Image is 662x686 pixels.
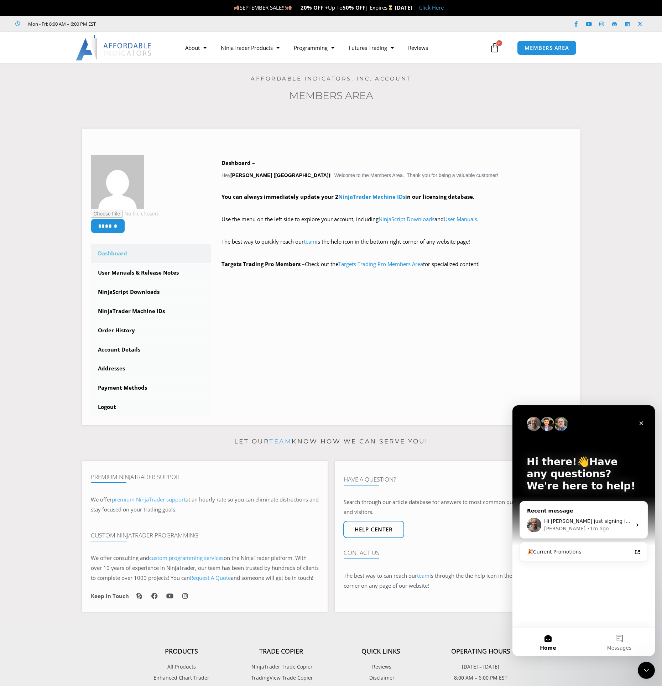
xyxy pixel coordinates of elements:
[331,662,431,671] a: Reviews
[286,5,292,10] img: 🍂
[338,260,423,267] a: Targets Trading Pro Members Area
[26,20,96,28] span: Mon - Fri: 8:00 AM – 6:00 PM EST
[343,4,365,11] strong: 50% OFF
[287,40,342,56] a: Programming
[230,172,330,178] strong: [PERSON_NAME] ([GEOGRAPHIC_DATA])
[250,662,313,671] span: NinjaTrader Trade Copier
[344,571,572,591] p: The best way to can reach our is through the the help icon in the lower right-hand corner on any ...
[388,5,393,10] img: ⌛
[221,159,255,166] b: Dashboard –
[91,264,211,282] a: User Manuals & Release Notes
[221,260,305,267] strong: Targets Trading Pro Members –
[517,41,577,55] a: MEMBERS AREA
[342,40,401,56] a: Futures Trading
[76,35,152,61] img: LogoAI | Affordable Indicators – NinjaTrader
[71,222,142,251] button: Messages
[10,140,132,153] a: 🎉Current Promotions
[289,89,373,102] a: Members Area
[91,554,319,581] span: on the NinjaTrader platform. With over 10 years of experience in NinjaTrader, our team has been t...
[234,4,395,11] span: SEPTEMBER SALE!!! Up To | Expires
[91,359,211,378] a: Addresses
[251,75,411,82] a: Affordable Indicators, Inc. Account
[112,496,186,503] a: premium NinjaTrader support
[32,113,174,119] span: Hi [PERSON_NAME] just signing in. Yes, [PERSON_NAME].
[269,438,292,445] a: team
[395,4,412,11] strong: [DATE]
[91,283,211,301] a: NinjaScript Downloads
[234,5,239,10] img: 🍂
[231,648,331,655] h4: Trade Copier
[479,37,510,58] a: 0
[27,240,43,245] span: Home
[32,120,73,127] div: [PERSON_NAME]
[214,40,287,56] a: NinjaTrader Products
[431,673,531,682] p: 8:00 AM – 6:00 PM EST
[343,521,404,538] a: Help center
[221,259,572,269] p: Check out the for specialized content!
[91,302,211,321] a: NinjaTrader Machine IDs
[132,662,231,671] a: All Products
[368,673,395,682] span: Disclaimer
[91,321,211,340] a: Order History
[221,158,572,269] div: Hey ! Welcome to the Members Area. Thank you for being a valuable customer!
[91,532,319,539] h4: Custom NinjaTrader Programming
[431,662,531,671] p: [DATE] – [DATE]
[301,4,328,11] strong: 20% OFF +
[15,143,119,150] div: 🎉Current Promotions
[91,244,211,263] a: Dashboard
[106,20,213,27] iframe: Customer reviews powered by Trustpilot
[331,673,431,682] a: Disclaimer
[344,549,572,556] h4: Contact Us
[638,662,655,679] iframe: Intercom live chat
[91,554,224,561] span: We offer consulting and
[123,11,135,24] div: Close
[149,554,224,561] a: custom programming services
[91,244,211,416] nav: Account pages
[231,673,331,682] a: TradingView Trade Copier
[344,476,572,483] h4: Have A Question?
[221,214,572,234] p: Use the menu on the left side to explore your account, including and .
[132,673,231,682] a: Enhanced Chart Trader
[370,662,391,671] span: Reviews
[167,662,196,671] span: All Products
[178,40,488,56] nav: Menu
[401,40,435,56] a: Reviews
[221,193,474,200] strong: You can always immediately update your 2 in our licensing database.
[91,398,211,416] a: Logout
[91,473,319,480] h4: Premium NinjaTrader Support
[91,379,211,397] a: Payment Methods
[231,662,331,671] a: NinjaTrader Trade Copier
[249,673,313,682] span: TradingView Trade Copier
[431,648,531,655] h4: Operating Hours
[153,673,209,682] span: Enhanced Chart Trader
[417,572,429,579] a: team
[512,405,655,656] iframe: Intercom live chat
[132,648,231,655] h4: Products
[355,527,393,532] span: Help center
[419,4,444,11] a: Click Here
[338,193,405,200] a: NinjaTrader Machine IDs
[190,574,231,581] a: Request A Quote
[525,45,569,51] span: MEMBERS AREA
[91,496,319,513] span: at an hourly rate so you can eliminate distractions and stay focused on your trading goals.
[221,237,572,257] p: The best way to quickly reach our is the help icon in the bottom right corner of any website page!
[444,215,477,223] a: User Manuals
[91,155,144,209] img: e8ab7b88a921d6ea6b4032961a6f21bb66bb0e7db761968f28ded3c666b31419
[91,341,211,359] a: Account Details
[91,593,129,599] h6: Keep in Touch
[91,496,112,503] span: We offer
[304,238,316,245] a: team
[496,40,502,46] span: 0
[82,436,580,447] p: Let our know how we can serve you!
[344,497,572,517] p: Search through our article database for answers to most common questions from customers and visit...
[74,120,96,127] div: • 1m ago
[379,215,434,223] a: NinjaScript Downloads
